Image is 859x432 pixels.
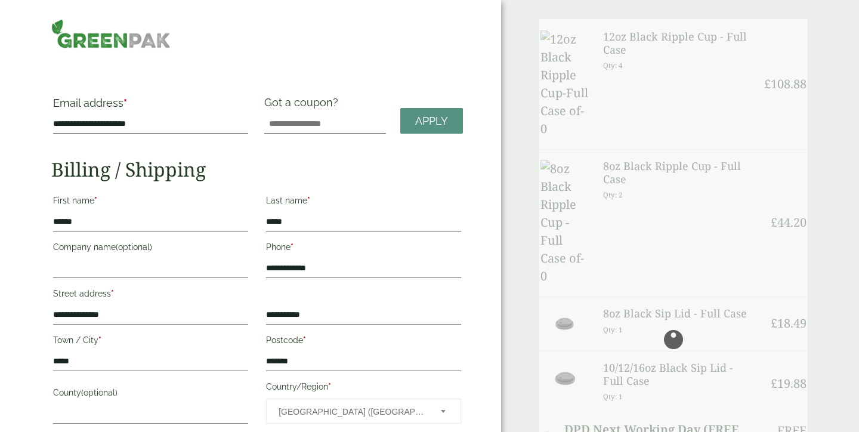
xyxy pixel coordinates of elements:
abbr: required [291,242,293,252]
label: First name [53,192,248,212]
label: Postcode [266,332,461,352]
label: Last name [266,192,461,212]
h2: Billing / Shipping [51,158,463,181]
img: GreenPak Supplies [51,19,171,48]
label: Email address [53,98,248,115]
span: (optional) [116,242,152,252]
abbr: required [328,382,331,391]
span: Apply [415,115,448,128]
label: County [53,384,248,405]
label: Town / City [53,332,248,352]
label: Phone [266,239,461,259]
label: Got a coupon? [264,96,343,115]
abbr: required [111,289,114,298]
label: Country/Region [266,378,461,399]
abbr: required [98,335,101,345]
abbr: required [123,97,127,109]
label: Company name [53,239,248,259]
abbr: required [307,196,310,205]
a: Apply [400,108,463,134]
abbr: required [303,335,306,345]
label: Street address [53,285,248,306]
abbr: required [94,196,97,205]
span: (optional) [81,388,118,397]
span: United Kingdom (UK) [279,399,425,424]
span: Country/Region [266,399,461,424]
